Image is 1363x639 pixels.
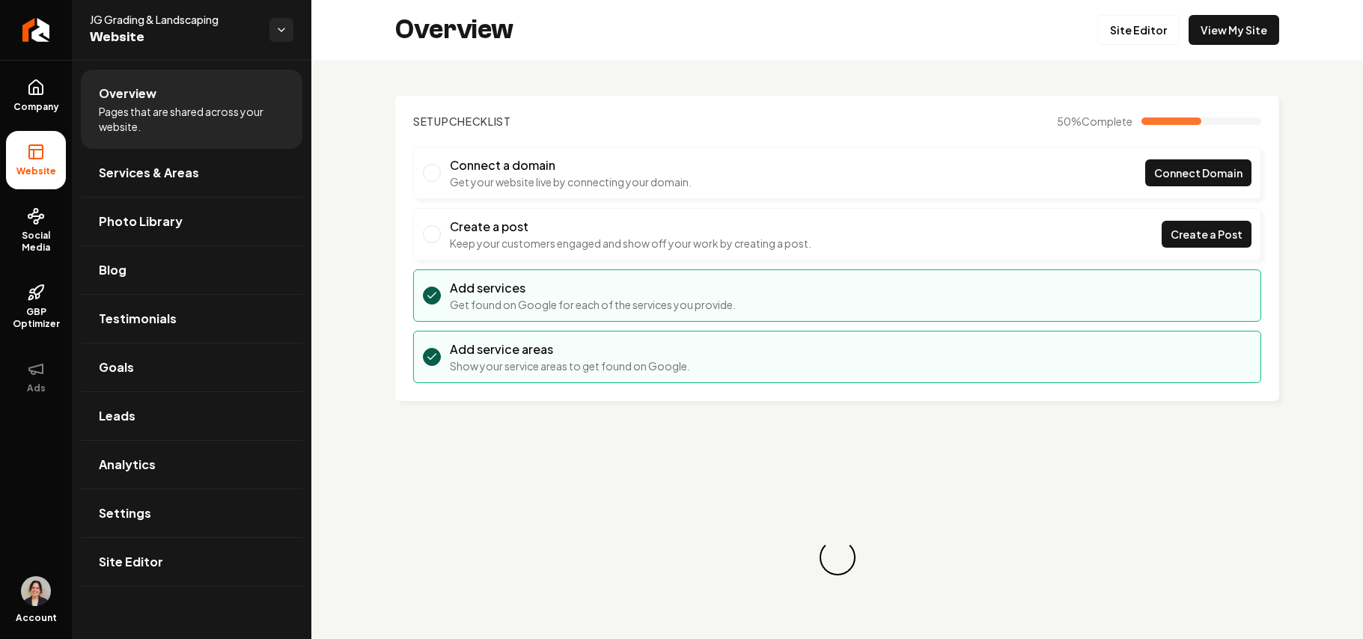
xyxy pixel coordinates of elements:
[413,114,449,128] span: Setup
[450,340,690,358] h3: Add service areas
[1097,15,1180,45] a: Site Editor
[22,18,50,42] img: Rebolt Logo
[81,149,302,197] a: Services & Areas
[450,236,811,251] p: Keep your customers engaged and show off your work by creating a post.
[6,306,66,330] span: GBP Optimizer
[450,156,692,174] h3: Connect a domain
[450,297,736,312] p: Get found on Google for each of the services you provide.
[7,101,65,113] span: Company
[450,279,736,297] h3: Add services
[81,392,302,440] a: Leads
[6,230,66,254] span: Social Media
[395,15,513,45] h2: Overview
[99,553,163,571] span: Site Editor
[1082,114,1132,128] span: Complete
[21,576,51,606] button: Open user button
[21,576,51,606] img: Brisa Leon
[99,407,135,425] span: Leads
[10,165,62,177] span: Website
[6,272,66,342] a: GBP Optimizer
[99,104,284,134] span: Pages that are shared across your website.
[99,164,199,182] span: Services & Areas
[81,295,302,343] a: Testimonials
[1189,15,1279,45] a: View My Site
[90,27,257,48] span: Website
[99,456,156,474] span: Analytics
[1057,114,1132,129] span: 50 %
[81,198,302,245] a: Photo Library
[81,343,302,391] a: Goals
[450,218,811,236] h3: Create a post
[21,382,52,394] span: Ads
[81,538,302,586] a: Site Editor
[81,441,302,489] a: Analytics
[6,67,66,125] a: Company
[450,358,690,373] p: Show your service areas to get found on Google.
[99,358,134,376] span: Goals
[6,348,66,406] button: Ads
[1162,221,1251,248] a: Create a Post
[820,539,856,575] div: Loading
[90,12,257,27] span: JG Grading & Landscaping
[99,310,177,328] span: Testimonials
[99,213,183,230] span: Photo Library
[16,612,57,624] span: Account
[81,246,302,294] a: Blog
[1145,159,1251,186] a: Connect Domain
[99,261,126,279] span: Blog
[99,85,156,103] span: Overview
[413,114,511,129] h2: Checklist
[6,195,66,266] a: Social Media
[450,174,692,189] p: Get your website live by connecting your domain.
[1154,165,1242,181] span: Connect Domain
[99,504,151,522] span: Settings
[1171,227,1242,242] span: Create a Post
[81,489,302,537] a: Settings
